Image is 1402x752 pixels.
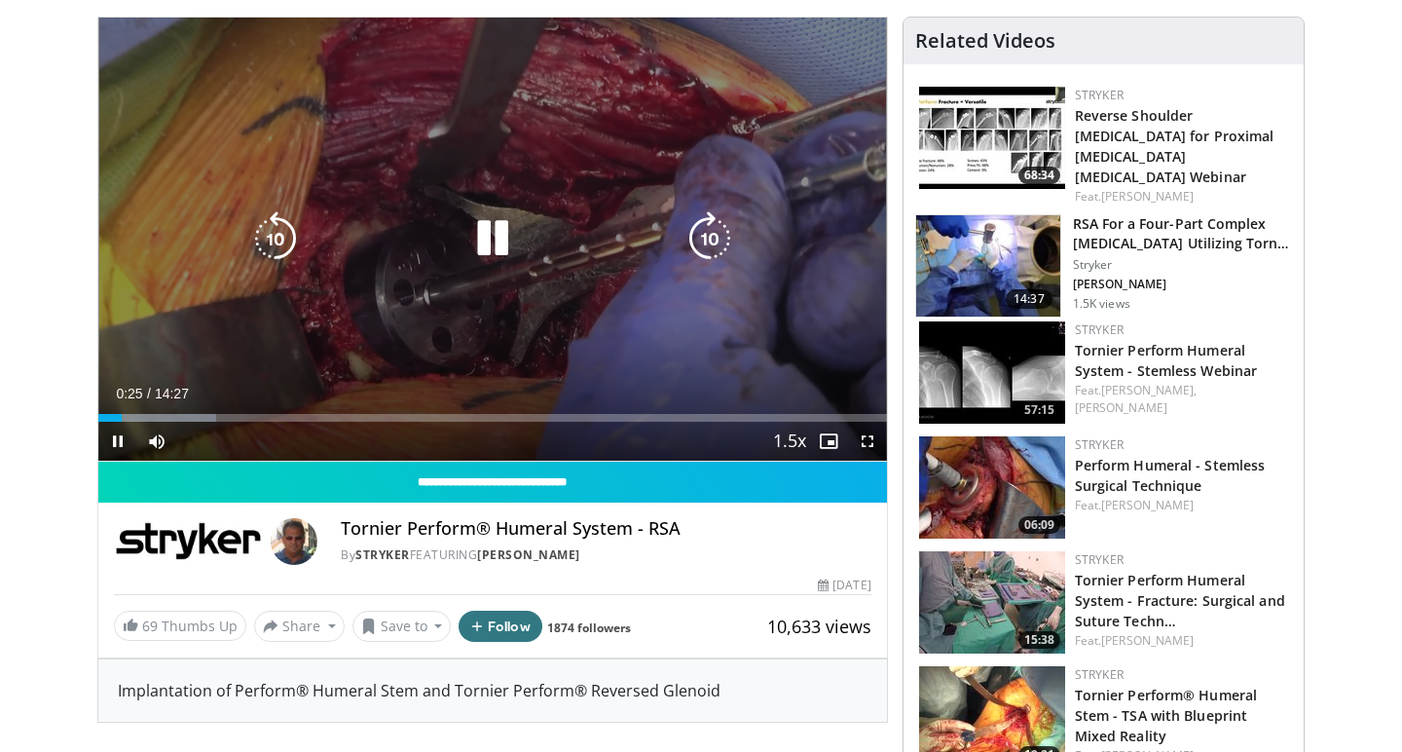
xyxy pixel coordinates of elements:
[1075,497,1288,514] div: Feat.
[919,551,1065,654] img: 49870a89-1289-4bcf-be89-66894a47fa98.150x105_q85_crop-smart_upscale.jpg
[459,611,542,642] button: Follow
[1018,401,1060,419] span: 57:15
[915,29,1055,53] h4: Related Videos
[1075,106,1274,186] a: Reverse Shoulder [MEDICAL_DATA] for Proximal [MEDICAL_DATA] [MEDICAL_DATA] Webinar
[1073,257,1292,273] p: Stryker
[1075,87,1124,103] a: Stryker
[1101,188,1194,205] a: [PERSON_NAME]
[1075,686,1257,745] a: Tornier Perform® Humeral Stem - TSA with Blueprint Mixed Reality
[137,422,176,461] button: Mute
[114,611,246,641] a: 69 Thumbs Up
[919,321,1065,424] img: 3ae8161b-4f83-4edc-aac2-d9c3cbe12a04.150x105_q85_crop-smart_upscale.jpg
[254,611,345,642] button: Share
[1073,296,1130,312] p: 1.5K views
[352,611,452,642] button: Save to
[767,615,871,638] span: 10,633 views
[477,546,580,563] a: [PERSON_NAME]
[919,436,1065,539] a: 06:09
[1075,456,1266,495] a: Perform Humeral - Stemless Surgical Technique
[547,620,631,636] a: 1874 followers
[848,422,887,461] button: Fullscreen
[1018,516,1060,534] span: 06:09
[818,577,870,594] div: [DATE]
[116,386,142,401] span: 0:25
[809,422,848,461] button: Enable picture-in-picture mode
[1101,382,1197,398] a: [PERSON_NAME],
[98,414,887,422] div: Progress Bar
[147,386,151,401] span: /
[1075,321,1124,338] a: Stryker
[1075,436,1124,453] a: Stryker
[1075,666,1124,683] a: Stryker
[1075,551,1124,568] a: Stryker
[919,321,1065,424] a: 57:15
[355,546,410,563] a: Stryker
[98,422,137,461] button: Pause
[1101,497,1194,513] a: [PERSON_NAME]
[919,436,1065,539] img: fd96287c-ce25-45fb-ab34-2dcfaf53e3ee.150x105_q85_crop-smart_upscale.jpg
[1075,399,1167,416] a: [PERSON_NAME]
[919,87,1065,189] a: 68:34
[919,87,1065,189] img: 5590996b-cb48-4399-9e45-1e14765bb8fc.150x105_q85_crop-smart_upscale.jpg
[1075,571,1285,630] a: Tornier Perform Humeral System - Fracture: Surgical and Suture Techn…
[1075,382,1288,417] div: Feat.
[915,214,1292,318] a: 14:37 RSA For a Four-Part Complex [MEDICAL_DATA] Utilizing Torn… Stryker [PERSON_NAME] 1.5K views
[142,617,158,635] span: 69
[1075,632,1288,650] div: Feat.
[341,546,870,564] div: By FEATURING
[271,518,317,565] img: Avatar
[1073,214,1292,253] h3: RSA For a Four-Part Complex [MEDICAL_DATA] Utilizing Torn…
[1006,289,1052,309] span: 14:37
[98,18,887,462] video-js: Video Player
[919,551,1065,654] a: 15:38
[1075,188,1288,206] div: Feat.
[114,518,263,565] img: Stryker
[1018,167,1060,184] span: 68:34
[1018,631,1060,649] span: 15:38
[770,422,809,461] button: Playback Rate
[341,518,870,540] h4: Tornier Perform® Humeral System - RSA
[1073,277,1292,292] p: [PERSON_NAME]
[155,386,189,401] span: 14:27
[98,659,887,722] div: Implantation of Perform® Humeral Stem and Tornier Perform® Reversed Glenoid
[1075,341,1258,380] a: Tornier Perform Humeral System - Stemless Webinar
[916,215,1060,317] img: df0f1406-0bb0-472e-a021-c1964535cf7e.150x105_q85_crop-smart_upscale.jpg
[1101,632,1194,649] a: [PERSON_NAME]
